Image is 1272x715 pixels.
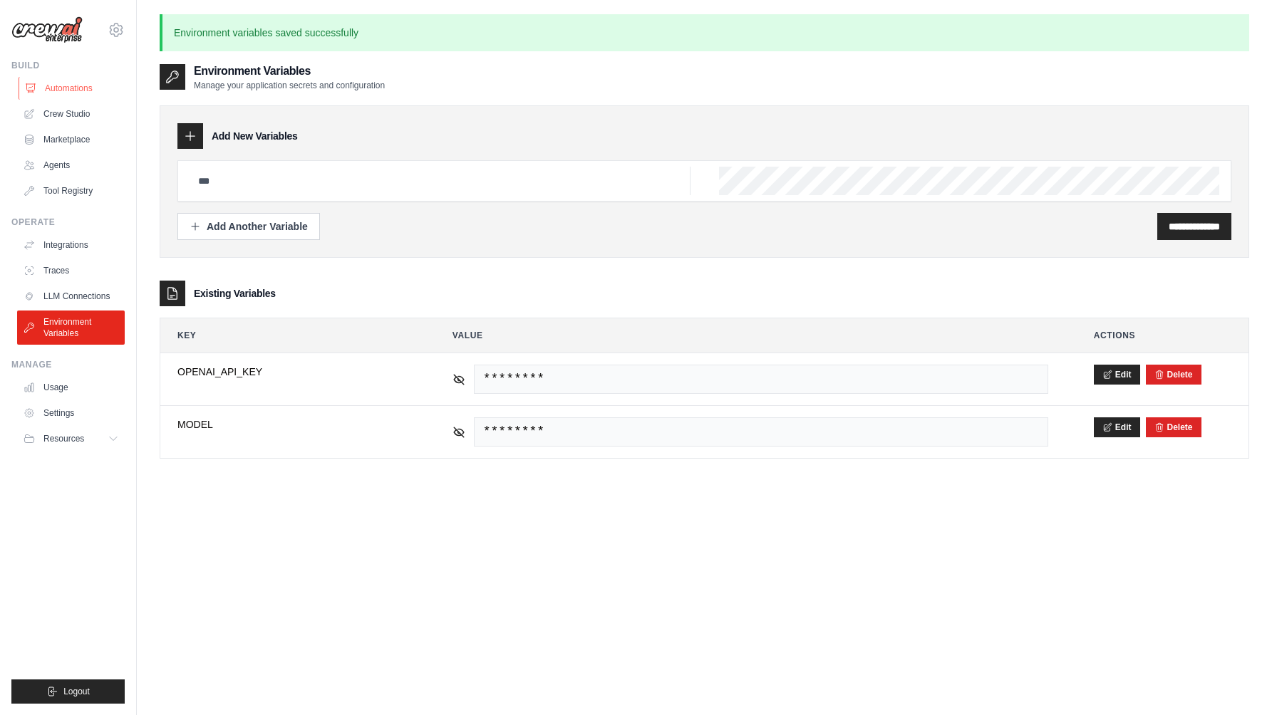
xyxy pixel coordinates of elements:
h3: Add New Variables [212,129,298,143]
h3: Existing Variables [194,286,276,301]
button: Delete [1154,369,1193,380]
a: Agents [17,154,125,177]
a: Crew Studio [17,103,125,125]
p: Environment variables saved successfully [160,14,1249,51]
span: Resources [43,433,84,444]
button: Edit [1094,417,1140,437]
button: Edit [1094,365,1140,385]
p: Manage your application secrets and configuration [194,80,385,91]
span: OPENAI_API_KEY [177,365,407,379]
button: Resources [17,427,125,450]
th: Actions [1077,318,1248,353]
a: Usage [17,376,125,399]
th: Value [435,318,1065,353]
h2: Environment Variables [194,63,385,80]
a: Integrations [17,234,125,256]
th: Key [160,318,424,353]
div: Manage [11,359,125,370]
a: Marketplace [17,128,125,151]
a: Environment Variables [17,310,125,345]
span: Logout [63,686,90,697]
button: Logout [11,679,125,704]
button: Add Another Variable [177,213,320,240]
span: MODEL [177,417,407,432]
a: LLM Connections [17,285,125,308]
div: Add Another Variable [190,219,308,234]
a: Settings [17,402,125,424]
img: Logo [11,16,83,43]
a: Tool Registry [17,179,125,202]
div: Build [11,60,125,71]
a: Traces [17,259,125,282]
button: Delete [1154,422,1193,433]
a: Automations [19,77,126,100]
div: Operate [11,216,125,228]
